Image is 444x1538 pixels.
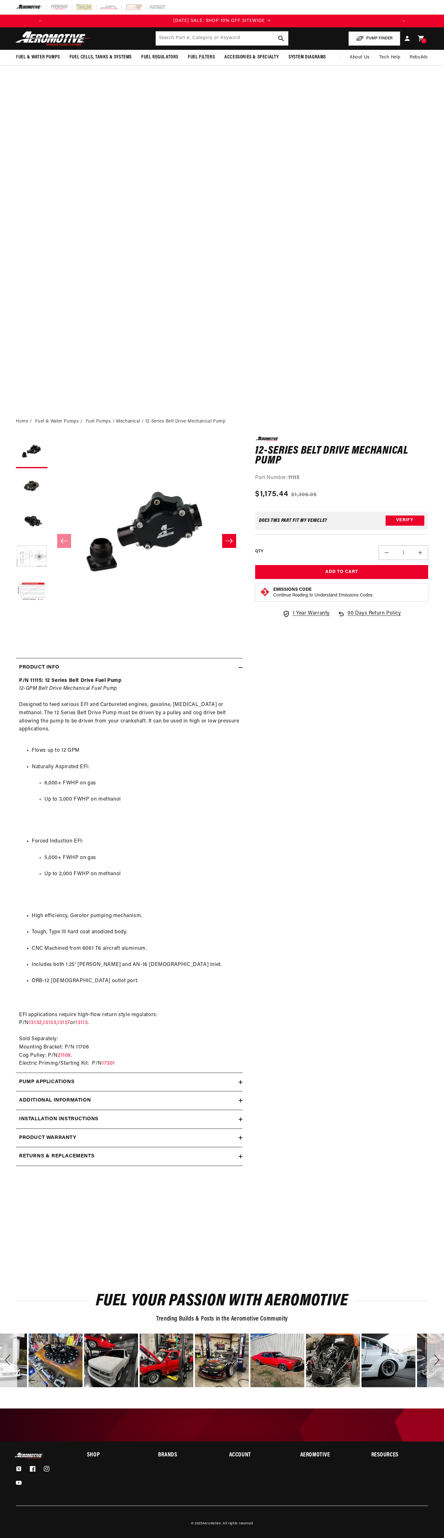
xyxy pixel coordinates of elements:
[195,1334,249,1388] div: Photo from a Shopper
[47,17,397,24] div: Announcement
[16,576,48,608] button: Load image 5 in gallery view
[75,1020,88,1025] a: 13113
[116,418,145,425] li: Mechanical
[427,1334,444,1388] div: Next
[16,1091,242,1110] summary: Additional information
[47,17,397,24] div: 1 of 3
[300,1453,357,1458] summary: Aeromotive
[374,50,405,65] summary: Tech Help
[57,1020,70,1025] a: 13137
[156,1316,288,1322] span: Trending Builds & Posts in the Aeromotive Community
[337,609,401,624] a: 90 Days Return Policy
[87,1453,144,1458] summary: Shop
[35,418,79,425] a: Fuel & Water Pumps
[255,489,288,500] span: $1,175.44
[397,15,410,27] button: Translation missing: en.sections.announcements.next_announcement
[361,1334,415,1388] div: Photo from a Shopper
[16,677,242,1068] div: Designed to feed serious EFI and Carbureted engines, gasoline, [MEDICAL_DATA] or methanol. The 12...
[16,436,242,645] media-gallery: Gallery Viewer
[136,50,183,65] summary: Fuel Regulators
[291,491,317,499] s: $1,306.05
[141,54,178,61] span: Fuel Regulators
[32,977,239,985] li: ORB-12 [DEMOGRAPHIC_DATA] outlet port.
[29,1020,42,1025] a: 13132
[379,54,400,61] span: Tech Help
[29,1334,83,1388] div: Photo from a Shopper
[306,1334,360,1388] div: Photo from a Shopper
[273,587,312,592] strong: Emissions Code
[348,31,400,46] button: PUMP FINDER
[140,1334,194,1388] div: Photo from a Shopper
[16,658,242,677] summary: Product Info
[220,50,284,65] summary: Accessories & Specialty
[273,593,373,598] p: Continue Reading to Understand Emissions Codes
[361,1334,415,1388] div: image number 16
[140,1334,194,1388] div: image number 12
[195,1334,249,1388] div: image number 13
[229,1453,286,1458] summary: Account
[58,1053,71,1058] a: 21109
[255,549,263,554] label: QTY
[273,587,373,598] button: Emissions CodeContinue Reading to Understand Emissions Codes
[57,534,71,548] button: Slide left
[288,54,326,61] span: System Diagrams
[386,516,424,526] button: Verify
[202,1522,221,1525] a: Aeromotive
[260,587,270,597] img: Emissions code
[350,55,370,60] span: About Us
[16,1129,242,1147] summary: Product warranty
[19,1096,91,1105] h2: Additional information
[145,418,226,425] li: 12-Series Belt Drive Mechanical Pump
[274,31,288,45] button: search button
[284,50,331,65] summary: System Diagrams
[29,1334,83,1388] div: image number 10
[14,1453,45,1459] img: Aeromotive
[16,54,60,61] span: Fuel & Water Pumps
[16,418,28,425] a: Home
[255,446,428,466] h1: 12-Series Belt Drive Mechanical Pump
[16,418,428,425] nav: breadcrumbs
[19,1152,94,1161] h2: Returns & replacements
[255,474,428,482] div: Part Number:
[191,1522,222,1525] small: © 2025 .
[288,475,300,480] strong: 11115
[250,1334,304,1388] div: image number 14
[16,1110,242,1129] summary: Installation Instructions
[183,50,220,65] summary: Fuel Filters
[250,1334,304,1388] div: Photo from a Shopper
[84,1334,138,1388] div: Photo from a Shopper
[19,1078,74,1086] h2: Pump Applications
[16,506,48,538] button: Load image 3 in gallery view
[70,54,132,61] span: Fuel Cells, Tanks & Systems
[16,471,48,503] button: Load image 2 in gallery view
[423,38,425,43] span: 1
[410,54,428,61] span: Rebuilds
[282,609,330,618] a: 1 Year Warranty
[84,1334,138,1388] div: image number 11
[16,1073,242,1091] summary: Pump Applications
[371,1453,428,1458] summary: Resources
[32,945,239,953] li: CNC Machined from 6061 T6 aircraft aluminum.
[47,17,397,24] a: [DATE] SALE: SHOP 10% OFF SITEWIDE
[348,609,401,624] span: 90 Days Return Policy
[32,763,239,829] li: Naturally Aspirated EFI:
[19,1134,76,1142] h2: Product warranty
[255,565,428,579] button: Add to Cart
[44,779,239,788] li: 6,000+ FWHP on gas
[32,961,239,969] li: Includes both 1.25' [PERSON_NAME] and AN-16 [DEMOGRAPHIC_DATA] inlet.
[173,18,265,23] span: [DATE] SALE: SHOP 10% OFF SITEWIDE
[259,518,327,523] div: Does This part fit My vehicle?
[44,870,239,878] li: Up to 2,000 FWHP on methanol
[19,663,59,672] h2: Product Info
[11,50,65,65] summary: Fuel & Water Pumps
[16,436,48,468] button: Load image 1 in gallery view
[16,1147,242,1166] summary: Returns & replacements
[43,1020,56,1025] a: 13133
[16,541,48,573] button: Load image 4 in gallery view
[44,854,239,862] li: 5,000+ FWHP on gas
[293,609,330,618] span: 1 Year Warranty
[14,31,93,46] img: Aeromotive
